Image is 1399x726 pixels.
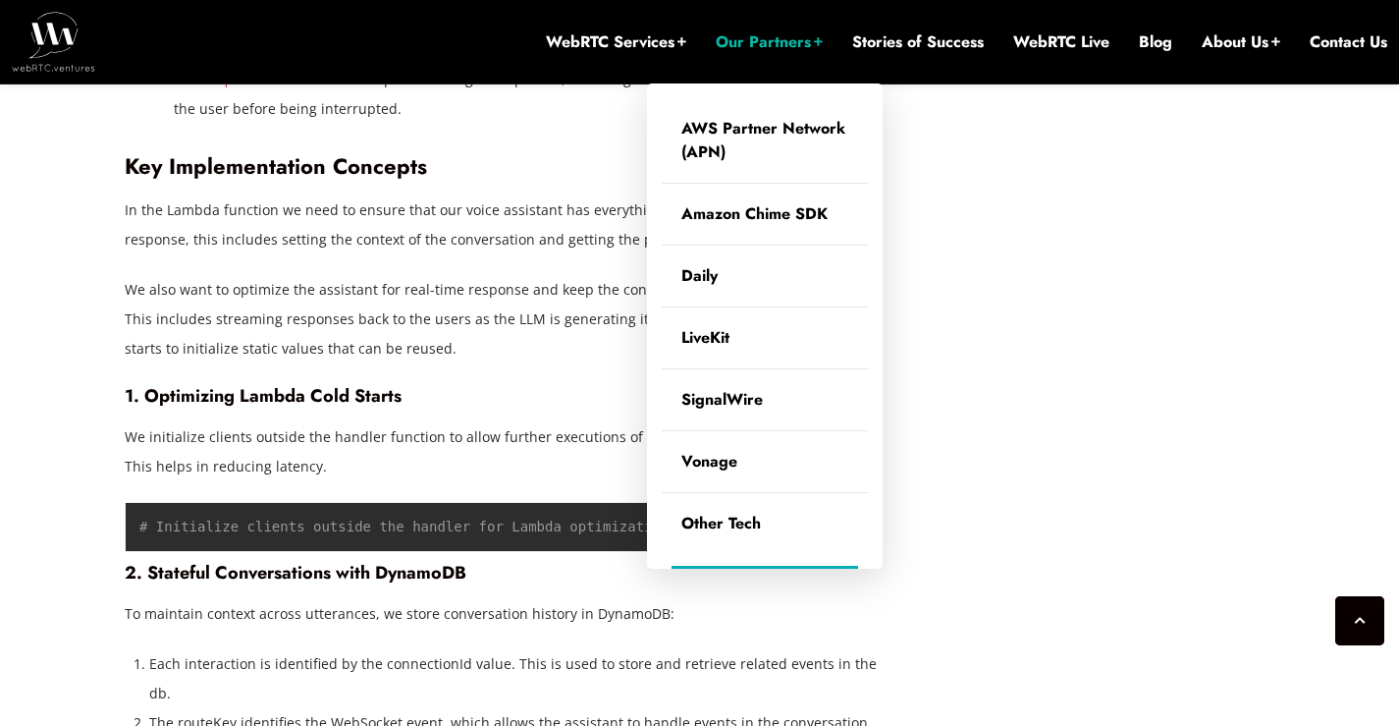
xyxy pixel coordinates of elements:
[139,519,669,534] span: # Initialize clients outside the handler for Lambda optimization
[1310,31,1387,53] a: Contact Us
[852,31,984,53] a: Stories of Success
[125,385,881,407] h4: 1. Optimizing Lambda Cold Starts
[1202,31,1280,53] a: About Us
[662,493,868,554] a: Other Tech
[174,65,881,124] li: : Handles user interruptions during AI responses, including what the assistant actually said to t...
[662,431,868,492] a: Vonage
[662,184,868,245] a: Amazon Chime SDK
[12,12,95,71] img: WebRTC.ventures
[125,195,881,254] p: In the Lambda function we need to ensure that our voice assistant has everything it needs to prov...
[149,649,881,708] li: Each interaction is identified by the connectionId value. This is used to store and retrieve rela...
[1139,31,1172,53] a: Blog
[662,307,868,368] a: LiveKit
[125,562,881,584] h4: 2. Stateful Conversations with DynamoDB
[662,369,868,430] a: SignalWire
[125,153,881,180] h3: Key Implementation Concepts
[1013,31,1109,53] a: WebRTC Live
[174,74,239,87] code: interrupt
[125,275,881,363] p: We also want to optimize the assistant for real-time response and keep the conversation as natura...
[546,31,686,53] a: WebRTC Services
[125,422,881,481] p: We initialize clients outside the handler function to allow further executions of the same runtim...
[125,599,881,629] p: To maintain context across utterances, we store conversation history in DynamoDB:
[716,31,823,53] a: Our Partners
[662,246,868,307] a: Daily
[662,98,868,183] a: AWS Partner Network (APN)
